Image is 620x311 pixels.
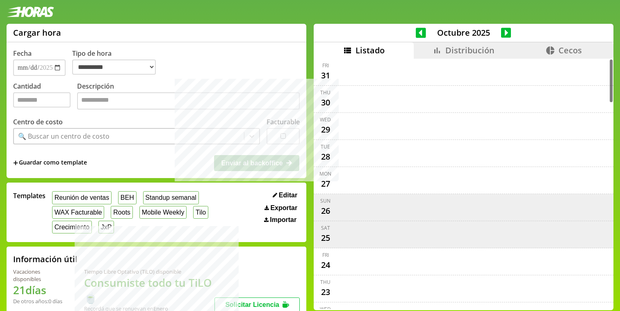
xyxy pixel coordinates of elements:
[143,191,199,204] button: Standup semanal
[319,123,332,136] div: 29
[13,158,18,167] span: +
[13,191,46,200] span: Templates
[13,283,64,297] h1: 21 días
[13,268,64,283] div: Vacaciones disponibles
[356,45,385,56] span: Listado
[13,82,77,112] label: Cantidad
[98,221,114,233] button: JxP
[52,191,112,204] button: Reunión de ventas
[320,197,331,204] div: Sun
[319,69,332,82] div: 31
[320,116,331,123] div: Wed
[262,204,300,212] button: Exportar
[558,45,582,56] span: Cecos
[13,27,61,38] h1: Cargar hora
[111,206,132,219] button: Roots
[319,177,332,190] div: 27
[321,143,330,150] div: Tue
[52,221,92,233] button: Crecimiento
[118,191,137,204] button: BEH
[13,117,63,126] label: Centro de costo
[84,275,215,305] h1: Consumiste todo tu TiLO 🍵
[77,92,300,110] textarea: Descripción
[270,191,300,199] button: Editar
[72,49,162,76] label: Tipo de hora
[319,170,331,177] div: Mon
[319,204,332,217] div: 26
[267,117,300,126] label: Facturable
[225,301,279,308] span: Solicitar Licencia
[314,59,613,309] div: scrollable content
[319,258,332,272] div: 24
[13,297,64,305] div: De otros años: 0 días
[322,62,329,69] div: Fri
[13,158,87,167] span: +Guardar como template
[84,268,215,275] div: Tiempo Libre Optativo (TiLO) disponible
[52,206,104,219] button: WAX Facturable
[319,286,332,299] div: 23
[13,92,71,107] input: Cantidad
[319,150,332,163] div: 28
[319,231,332,245] div: 25
[270,204,297,212] span: Exportar
[77,82,300,112] label: Descripción
[18,132,109,141] div: 🔍 Buscar un centro de costo
[72,59,156,75] select: Tipo de hora
[270,216,296,224] span: Importar
[139,206,187,219] button: Mobile Weekly
[193,206,208,219] button: Tilo
[7,7,54,17] img: logotipo
[445,45,495,56] span: Distribución
[279,192,297,199] span: Editar
[319,96,332,109] div: 30
[320,279,331,286] div: Thu
[322,252,329,258] div: Fri
[320,89,331,96] div: Thu
[13,49,32,58] label: Fecha
[426,27,501,38] span: Octubre 2025
[321,224,330,231] div: Sat
[13,254,77,265] h2: Información útil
